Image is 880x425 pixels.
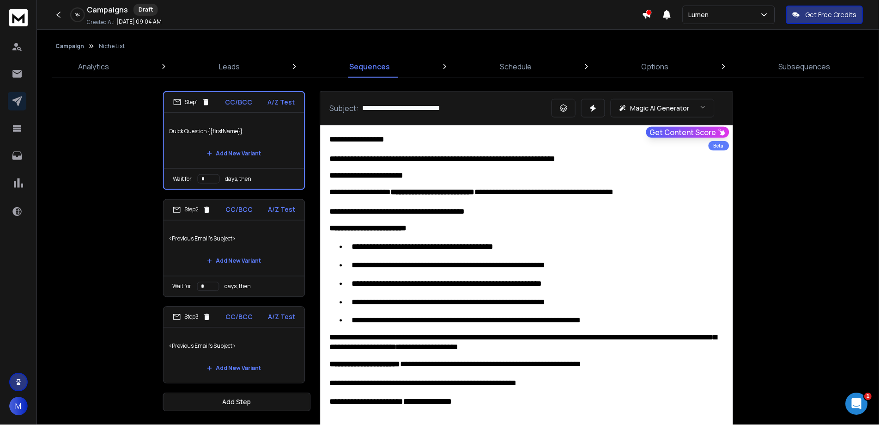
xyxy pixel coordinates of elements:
[631,104,690,113] p: Magic AI Generator
[689,10,713,19] p: Lumen
[9,397,28,416] button: M
[75,12,80,18] p: 0 %
[99,43,125,50] p: Niche List
[226,205,253,215] p: CC/BCC
[163,91,305,190] li: Step1CC/BCCA/Z TestQuick Question {{firstName}}Add New VariantWait fordays, then
[9,9,28,26] img: logo
[173,206,211,214] div: Step 2
[225,98,253,107] p: CC/BCC
[806,10,857,19] p: Get Free Credits
[200,359,269,378] button: Add New Variant
[350,61,390,72] p: Sequences
[787,6,864,24] button: Get Free Credits
[709,141,730,151] div: Beta
[173,175,192,183] p: Wait for
[268,205,296,215] p: A/Z Test
[219,61,240,72] p: Leads
[169,226,299,252] p: <Previous Email's Subject>
[225,175,252,183] p: days, then
[226,313,253,322] p: CC/BCC
[268,98,295,107] p: A/Z Test
[268,313,296,322] p: A/Z Test
[200,144,269,163] button: Add New Variant
[87,4,128,15] h1: Campaigns
[116,18,162,25] p: [DATE] 09:04 AM
[87,18,115,26] p: Created At:
[78,61,109,72] p: Analytics
[173,313,211,321] div: Step 3
[647,127,730,138] button: Get Content Score
[774,55,837,78] a: Subsequences
[173,283,192,290] p: Wait for
[846,393,868,415] iframe: Intercom live chat
[642,61,669,72] p: Options
[55,43,84,50] button: Campaign
[170,118,299,144] p: Quick Question {{firstName}}
[495,55,538,78] a: Schedule
[213,55,245,78] a: Leads
[73,55,115,78] a: Analytics
[173,98,210,106] div: Step 1
[225,283,251,290] p: days, then
[163,307,305,384] li: Step3CC/BCCA/Z Test<Previous Email's Subject>Add New Variant
[200,252,269,271] button: Add New Variant
[779,61,831,72] p: Subsequences
[163,199,305,297] li: Step2CC/BCCA/Z Test<Previous Email's Subject>Add New VariantWait fordays, then
[611,99,715,117] button: Magic AI Generator
[500,61,532,72] p: Schedule
[344,55,396,78] a: Sequences
[169,333,299,359] p: <Previous Email's Subject>
[865,393,873,400] span: 1
[637,55,675,78] a: Options
[330,103,359,114] p: Subject:
[163,393,311,412] button: Add Step
[134,4,158,16] div: Draft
